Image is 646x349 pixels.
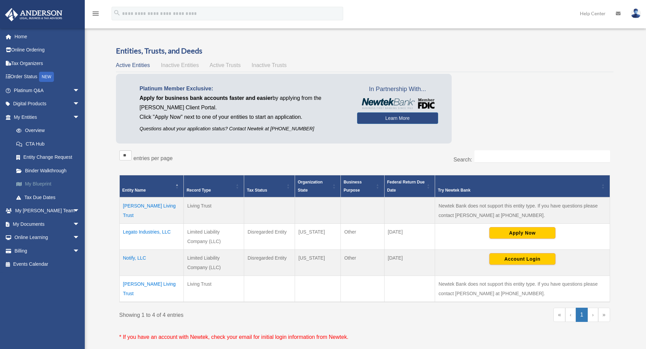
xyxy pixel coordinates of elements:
[92,12,100,18] a: menu
[5,84,90,97] a: Platinum Q&Aarrow_drop_down
[73,244,86,258] span: arrow_drop_down
[435,197,610,224] td: Newtek Bank does not support this entity type. If you have questions please contact [PERSON_NAME]...
[73,217,86,231] span: arrow_drop_down
[247,188,267,193] span: Tax Status
[341,224,384,250] td: Other
[73,110,86,124] span: arrow_drop_down
[9,151,90,164] a: Entity Change Request
[435,276,610,302] td: Newtek Bank does not support this entity type. If you have questions please contact [PERSON_NAME]...
[295,175,341,198] th: Organization State: Activate to sort
[435,175,610,198] th: Try Newtek Bank : Activate to sort
[140,84,347,93] p: Platinum Member Exclusive:
[5,57,90,70] a: Tax Organizers
[73,204,86,218] span: arrow_drop_down
[119,250,184,276] td: Notify, LLC
[252,62,287,68] span: Inactive Trusts
[113,9,121,17] i: search
[5,231,90,244] a: Online Learningarrow_drop_down
[187,188,211,193] span: Record Type
[453,157,472,162] label: Search:
[5,244,90,258] a: Billingarrow_drop_down
[5,30,90,43] a: Home
[73,231,86,245] span: arrow_drop_down
[9,177,90,191] a: My Blueprint
[119,197,184,224] td: [PERSON_NAME] Living Trust
[244,224,295,250] td: Disregarded Entity
[384,175,435,198] th: Federal Return Due Date: Activate to sort
[116,46,613,56] h3: Entities, Trusts, and Deeds
[5,204,90,218] a: My [PERSON_NAME] Teamarrow_drop_down
[295,250,341,276] td: [US_STATE]
[489,256,555,261] a: Account Login
[3,8,64,21] img: Anderson Advisors Platinum Portal
[5,110,90,124] a: My Entitiesarrow_drop_down
[119,276,184,302] td: [PERSON_NAME] Living Trust
[9,124,86,137] a: Overview
[119,224,184,250] td: Legato Industries, LLC
[140,95,273,101] span: Apply for business bank accounts faster and easier
[122,188,146,193] span: Entity Name
[9,164,90,177] a: Binder Walkthrough
[438,186,599,194] div: Try Newtek Bank
[9,137,90,151] a: CTA Hub
[588,308,598,322] a: Next
[184,224,244,250] td: Limited Liability Company (LLC)
[210,62,241,68] span: Active Trusts
[5,70,90,84] a: Order StatusNEW
[184,250,244,276] td: Limited Liability Company (LLC)
[134,155,173,161] label: entries per page
[5,43,90,57] a: Online Ordering
[344,180,361,193] span: Business Purpose
[140,93,347,112] p: by applying from the [PERSON_NAME] Client Portal.
[387,180,425,193] span: Federal Return Due Date
[140,125,347,133] p: Questions about your application status? Contact Newtek at [PHONE_NUMBER]
[384,250,435,276] td: [DATE]
[357,112,438,124] a: Learn More
[341,250,384,276] td: Other
[39,72,54,82] div: NEW
[5,97,90,111] a: Digital Productsarrow_drop_down
[298,180,322,193] span: Organization State
[119,332,610,342] p: * If you have an account with Newtek, check your email for initial login information from Newtek.
[631,8,641,18] img: User Pic
[161,62,199,68] span: Inactive Entities
[357,84,438,95] span: In Partnership With...
[5,258,90,271] a: Events Calendar
[489,227,555,239] button: Apply Now
[73,84,86,97] span: arrow_drop_down
[384,224,435,250] td: [DATE]
[489,253,555,265] button: Account Login
[598,308,610,322] a: Last
[341,175,384,198] th: Business Purpose: Activate to sort
[73,97,86,111] span: arrow_drop_down
[244,175,295,198] th: Tax Status: Activate to sort
[5,217,90,231] a: My Documentsarrow_drop_down
[116,62,150,68] span: Active Entities
[119,308,360,320] div: Showing 1 to 4 of 4 entries
[184,276,244,302] td: Living Trust
[553,308,565,322] a: First
[92,9,100,18] i: menu
[9,191,90,204] a: Tax Due Dates
[360,98,435,109] img: NewtekBankLogoSM.png
[184,175,244,198] th: Record Type: Activate to sort
[295,224,341,250] td: [US_STATE]
[576,308,588,322] a: 1
[565,308,576,322] a: Previous
[244,250,295,276] td: Disregarded Entity
[184,197,244,224] td: Living Trust
[140,112,347,122] p: Click "Apply Now" next to one of your entities to start an application.
[119,175,184,198] th: Entity Name: Activate to invert sorting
